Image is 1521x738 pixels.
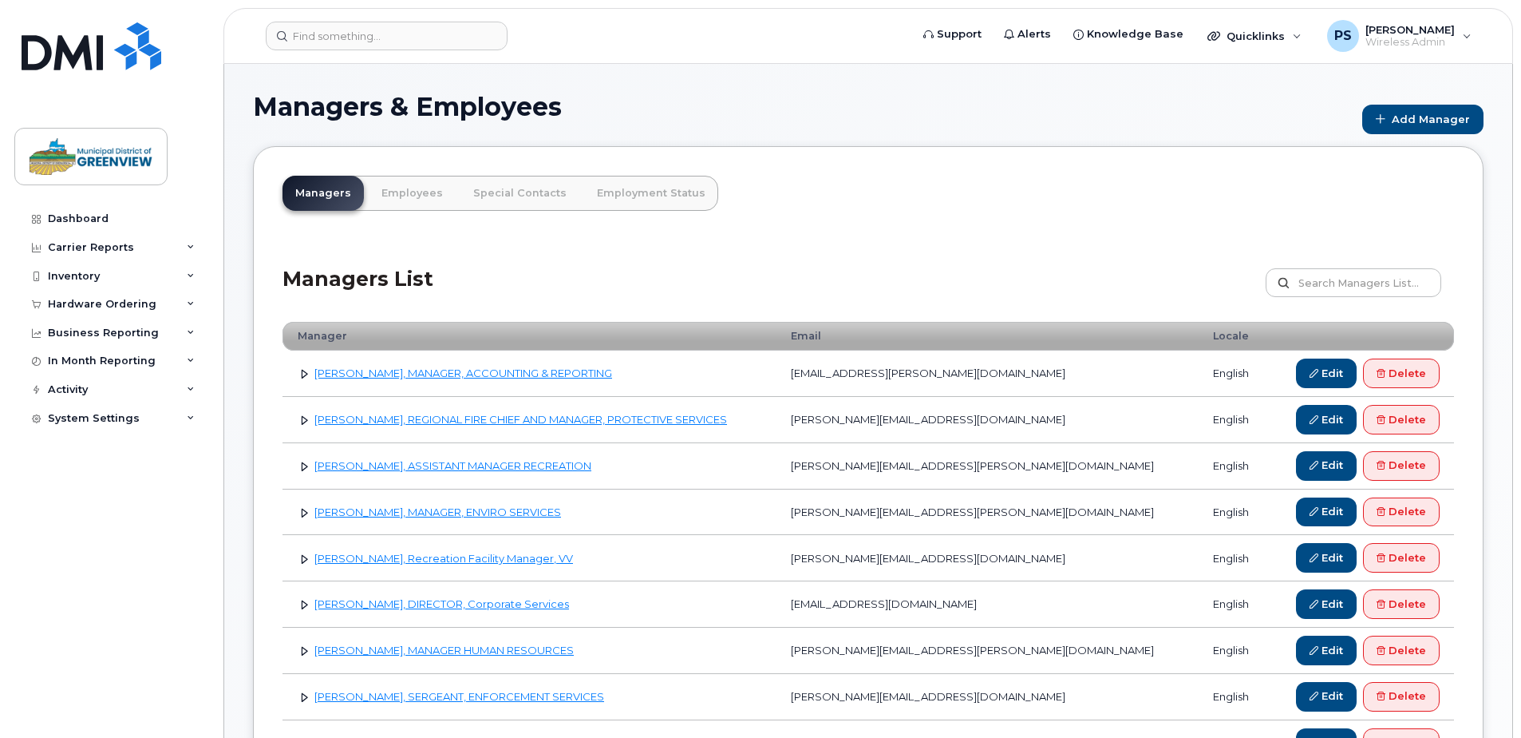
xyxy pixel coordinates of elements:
[1199,322,1268,351] th: Locale
[282,176,364,211] a: Managers
[1199,490,1268,536] td: english
[1296,589,1357,619] a: Edit
[1363,359,1440,388] a: Delete
[282,268,433,315] h2: Managers List
[1362,105,1483,134] a: Add Manager
[1363,636,1440,665] a: Delete
[1363,543,1440,573] a: Delete
[776,322,1199,351] th: Email
[1296,405,1357,434] a: Edit
[1363,589,1440,619] a: Delete
[776,581,1199,628] td: [EMAIL_ADDRESS][DOMAIN_NAME]
[314,690,604,703] a: [PERSON_NAME], SERGEANT, ENFORCEMENT SERVICES
[584,176,718,211] a: Employment Status
[282,322,776,351] th: Manager
[1296,451,1357,481] a: Edit
[1199,581,1268,628] td: english
[776,351,1199,397] td: [EMAIL_ADDRESS][PERSON_NAME][DOMAIN_NAME]
[1199,535,1268,581] td: english
[314,644,574,657] a: [PERSON_NAME], MANAGER HUMAN RESOURCES
[253,93,1354,121] h1: Managers & Employees
[314,413,727,426] a: [PERSON_NAME], REGIONAL FIRE CHIEF AND MANAGER, PROTECTIVE SERVICES
[776,628,1199,674] td: [PERSON_NAME][EMAIL_ADDRESS][PERSON_NAME][DOMAIN_NAME]
[776,397,1199,443] td: [PERSON_NAME][EMAIL_ADDRESS][DOMAIN_NAME]
[1296,543,1357,573] a: Edit
[776,535,1199,581] td: [PERSON_NAME][EMAIL_ADDRESS][DOMAIN_NAME]
[369,176,456,211] a: Employees
[314,597,569,610] a: [PERSON_NAME], DIRECTOR, Corporate Services
[776,490,1199,536] td: [PERSON_NAME][EMAIL_ADDRESS][PERSON_NAME][DOMAIN_NAME]
[314,552,573,565] a: [PERSON_NAME], Recreation Facility Manager, VV
[1363,682,1440,712] a: Delete
[314,367,612,379] a: [PERSON_NAME], MANAGER, ACCOUNTING & REPORTING
[1199,443,1268,490] td: english
[1199,397,1268,443] td: english
[1296,636,1357,665] a: Edit
[1363,498,1440,527] a: Delete
[1199,628,1268,674] td: english
[1296,682,1357,712] a: Edit
[314,459,591,472] a: [PERSON_NAME], ASSISTANT MANAGER RECREATION
[1199,674,1268,720] td: english
[1363,451,1440,481] a: Delete
[1296,498,1357,527] a: Edit
[776,674,1199,720] td: [PERSON_NAME][EMAIL_ADDRESS][DOMAIN_NAME]
[776,443,1199,490] td: [PERSON_NAME][EMAIL_ADDRESS][PERSON_NAME][DOMAIN_NAME]
[460,176,579,211] a: Special Contacts
[1296,359,1357,388] a: Edit
[1199,351,1268,397] td: english
[314,506,561,518] a: [PERSON_NAME], MANAGER, ENVIRO SERVICES
[1363,405,1440,434] a: Delete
